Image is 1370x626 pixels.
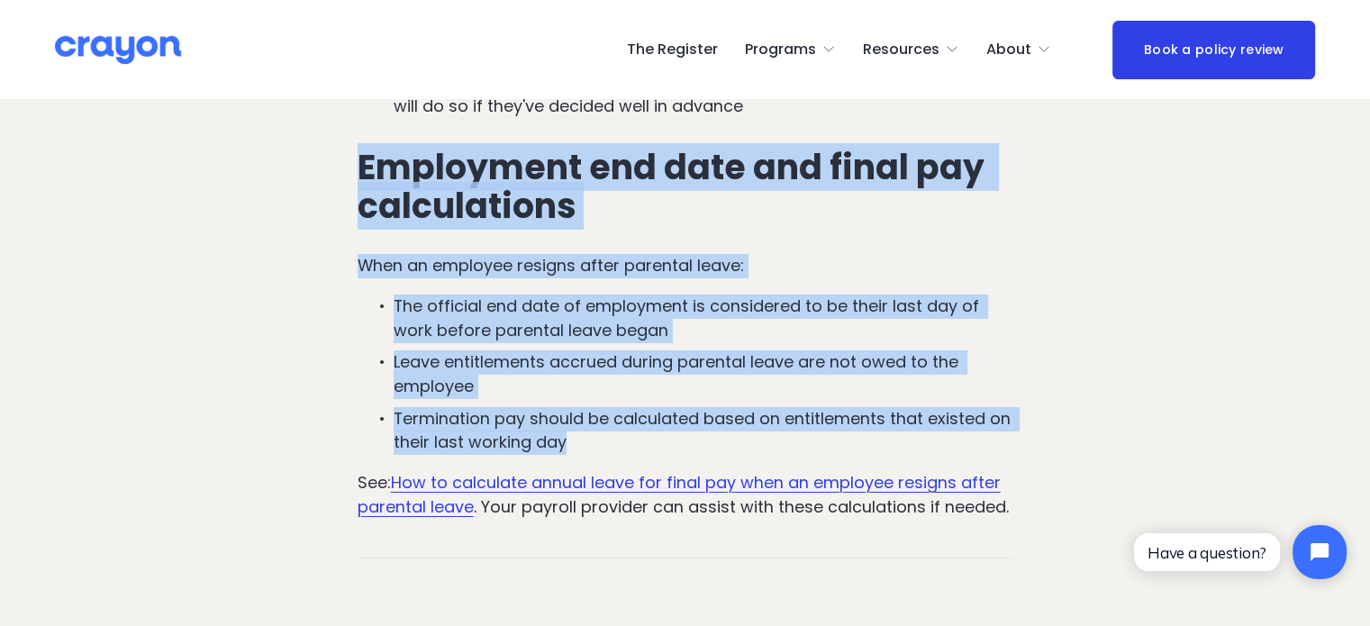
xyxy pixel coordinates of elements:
[394,295,1013,342] p: The official end date of employment is considered to be their last day of work before parental le...
[986,35,1051,64] a: folder dropdown
[863,35,959,64] a: folder dropdown
[1119,510,1362,594] iframe: Tidio Chat
[394,350,1013,398] p: Leave entitlements accrued during parental leave are not owed to the employee
[1112,21,1315,79] a: Book a policy review
[745,37,816,63] span: Programs
[358,471,1001,518] a: How to calculate annual leave for final pay when an employee resigns after parental leave
[358,471,1013,519] p: See: . Your payroll provider can assist with these calculations if needed.
[358,148,1013,226] h3: Employment end date and final pay calculations
[986,37,1031,63] span: About
[863,37,939,63] span: Resources
[745,35,836,64] a: folder dropdown
[358,254,1013,278] p: When an employee resigns after parental leave:
[55,34,181,66] img: Crayon
[394,407,1013,455] p: Termination pay should be calculated based on entitlements that existed on their last working day
[627,35,718,64] a: The Register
